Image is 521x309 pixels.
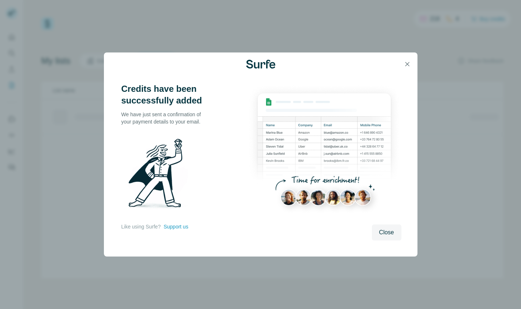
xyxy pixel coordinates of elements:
button: Close [372,224,401,240]
button: Support us [164,223,188,230]
span: Close [379,228,394,237]
h3: Credits have been successfully added [121,83,209,106]
img: Enrichment Hub - Sheet Preview [247,83,401,220]
p: Like using Surfe? [121,223,161,230]
img: Surfe Illustration - Man holding diamond [121,134,197,216]
img: Surfe Logo [246,60,275,69]
p: We have just sent a confirmation of your payment details to your email. [121,111,209,125]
